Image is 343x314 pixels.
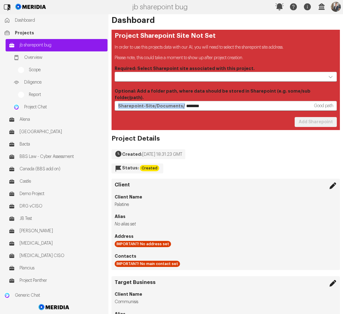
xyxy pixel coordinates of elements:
a: Plancius [6,262,108,274]
span: [DATE] 18:31:23 GMT [142,152,182,157]
strong: Created: [122,152,142,156]
h2: Project Sharepoint Site Not Set [115,33,337,39]
strong: Sharepoint-Site/Documents/ [118,103,185,109]
h4: Client Name [115,194,337,200]
div: IMPORTANT! No main contact set [115,261,180,267]
p: Please note, this could take a moment to show up after project creation. [115,55,337,61]
span: JB Test [20,216,104,222]
i: No alias set [115,222,136,226]
a: JB Test [6,212,108,225]
a: Generic ChatGeneric Chat [1,289,108,302]
img: Meridia Logo [37,300,71,314]
a: Project ChatProject Chat [10,101,108,113]
span: Demo Project [20,191,104,197]
span: [GEOGRAPHIC_DATA] [20,129,104,135]
a: Dashboard [1,14,108,27]
span: Dashboard [15,17,104,24]
span: Castle [20,178,104,185]
a: Demo Project [6,188,108,200]
span: BBS Law - Cyber Assessment [20,154,104,160]
a: [GEOGRAPHIC_DATA] [6,126,108,138]
span: Canada (BBS add on) [20,166,104,172]
a: [MEDICAL_DATA] CISO [6,250,108,262]
h4: Address [115,233,337,239]
li: Palatine [115,202,337,208]
a: Alena [6,113,108,126]
span: [MEDICAL_DATA] [20,240,104,246]
a: BBS Law - Cyber Assessment [6,150,108,163]
span: [MEDICAL_DATA] CISO [20,253,104,259]
strong: Status: [122,166,139,170]
strong: Optional: Add a folder path, where data should be stored in Sharepoint (e.g. some/sub folder/path). [115,89,310,100]
a: Bacta [6,138,108,150]
svg: Created On [115,150,122,158]
img: Generic Chat [4,292,10,299]
h4: Contacts [115,253,337,259]
a: Canada (BBS add on) [6,163,108,175]
h4: Alias [115,213,337,220]
span: Projects [15,30,104,36]
a: Castle [6,175,108,188]
span: DRG vCISO [20,203,104,209]
span: Diligence [24,79,104,85]
a: Scope [15,64,108,76]
span: Report [29,92,104,98]
h4: Client Name [115,291,337,297]
span: Plancius [20,265,104,271]
span: Project Panther [20,277,104,284]
span: Scope [29,67,104,73]
h2: Project Details [112,136,185,142]
a: Diligence [10,76,108,89]
li: Communisis [115,299,337,305]
a: Report [15,89,108,101]
a: Project Panther [6,274,108,287]
span: Alena [20,116,104,123]
a: [MEDICAL_DATA] [6,237,108,250]
img: Profile Icon [331,2,341,12]
a: jb sharepoint bug [6,39,108,51]
h3: Target Business [115,279,337,286]
img: Project Chat [13,104,20,110]
a: [PERSON_NAME] [6,225,108,237]
button: Add Sharepoint [295,117,337,127]
p: In order to use this projects data with our AI, you will need to select the sharepoint site address. [115,44,337,50]
div: IMPORTANT! No address set [115,241,171,247]
span: jb sharepoint bug [20,42,104,48]
a: Overview [10,51,108,64]
span: Generic Chat [15,292,104,299]
span: Project Chat [24,104,104,110]
h1: Dashboard [112,17,340,24]
span: Bacta [20,141,104,147]
div: Created [140,165,159,171]
a: Projects [1,27,108,39]
strong: Required: Select Sharepoint site associated with this project. [115,66,255,71]
span: Overview [24,55,104,61]
h3: Client [115,182,337,188]
a: DRG vCISO [6,200,108,212]
span: Good path [314,103,333,109]
span: [PERSON_NAME] [20,228,104,234]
